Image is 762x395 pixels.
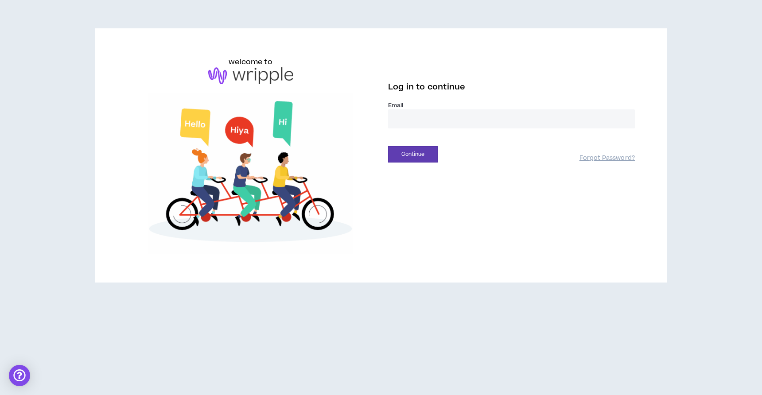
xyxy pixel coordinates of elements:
label: Email [388,101,635,109]
button: Continue [388,146,438,163]
img: Welcome to Wripple [127,93,374,255]
span: Log in to continue [388,81,465,93]
h6: welcome to [229,57,272,67]
a: Forgot Password? [579,154,635,163]
img: logo-brand.png [208,67,293,84]
div: Open Intercom Messenger [9,365,30,386]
